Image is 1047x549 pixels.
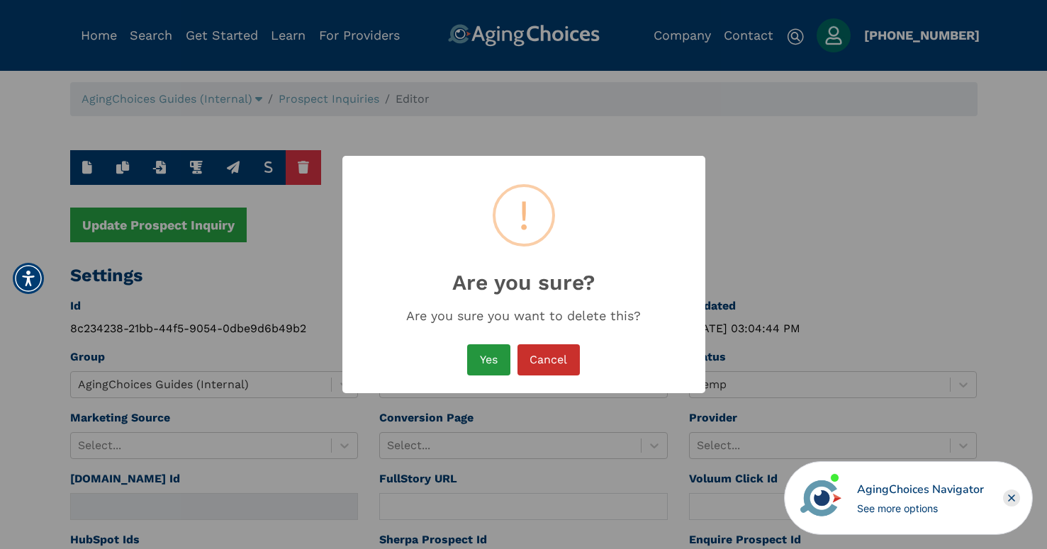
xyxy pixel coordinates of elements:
[857,501,984,516] div: See more options
[362,308,684,323] div: Are you sure you want to delete this?
[517,344,580,375] button: Cancel
[857,481,984,498] div: AgingChoices Navigator
[1003,489,1020,506] div: Close
[797,474,845,522] img: avatar
[518,187,530,244] div: !
[13,263,44,294] div: Accessibility Menu
[467,344,510,375] button: Yes
[342,253,705,295] h2: Are you sure?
